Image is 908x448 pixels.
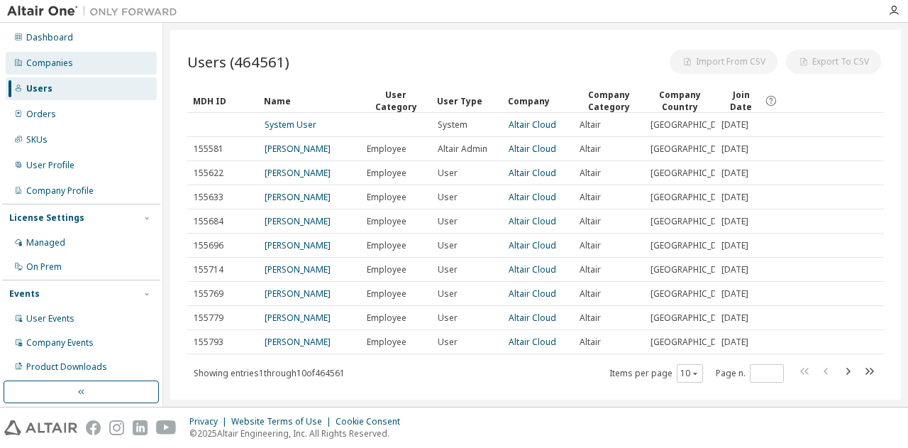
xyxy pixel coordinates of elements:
span: [GEOGRAPHIC_DATA] [650,216,736,227]
span: User [438,312,458,324]
span: Employee [367,216,406,227]
span: Employee [367,337,406,348]
a: [PERSON_NAME] [265,263,331,275]
div: Dashboard [26,32,73,43]
img: Altair One [7,4,184,18]
p: © 2025 Altair Engineering, Inc. All Rights Reserved. [189,427,409,439]
span: 155633 [194,192,223,203]
a: [PERSON_NAME] [265,312,331,324]
span: [GEOGRAPHIC_DATA] [650,119,736,131]
span: Altair [580,168,601,179]
svg: Date when the user was first added or directly signed up. If the user was deleted and later re-ad... [765,94,777,107]
button: 10 [680,368,699,379]
span: Altair [580,312,601,324]
img: linkedin.svg [133,420,148,435]
a: System User [265,119,316,131]
div: User Profile [26,160,74,171]
a: [PERSON_NAME] [265,167,331,179]
span: [DATE] [721,240,748,251]
span: Page n. [716,364,784,383]
span: Employee [367,264,406,275]
span: [DATE] [721,264,748,275]
div: Name [264,89,355,112]
a: Altair Cloud [509,239,556,251]
span: Employee [367,143,406,155]
span: Altair [580,119,601,131]
div: Privacy [189,416,231,427]
span: 155793 [194,337,223,348]
span: [DATE] [721,168,748,179]
img: youtube.svg [156,420,177,435]
span: [DATE] [721,143,748,155]
span: User [438,264,458,275]
a: Altair Cloud [509,215,556,227]
a: [PERSON_NAME] [265,336,331,348]
span: 155581 [194,143,223,155]
span: [GEOGRAPHIC_DATA] [650,337,736,348]
span: Altair [580,143,601,155]
span: Users (464561) [187,52,289,72]
span: Altair [580,216,601,227]
span: [DATE] [721,288,748,300]
span: 155696 [194,240,223,251]
span: [GEOGRAPHIC_DATA] [650,168,736,179]
img: instagram.svg [109,420,124,435]
span: System [438,119,467,131]
div: User Events [26,313,74,324]
span: User [438,337,458,348]
span: 155769 [194,288,223,300]
span: Altair [580,337,601,348]
span: 155714 [194,264,223,275]
div: Product Downloads [26,361,107,373]
span: [GEOGRAPHIC_DATA] [650,264,736,275]
div: User Type [437,89,497,112]
a: [PERSON_NAME] [265,215,331,227]
div: Cookie Consent [336,416,409,427]
span: Employee [367,312,406,324]
span: [DATE] [721,192,748,203]
span: Altair Admin [438,143,487,155]
span: User [438,288,458,300]
img: altair_logo.svg [4,420,77,435]
div: Events [9,288,40,300]
span: [DATE] [721,312,748,324]
span: Employee [367,240,406,251]
a: [PERSON_NAME] [265,191,331,203]
span: Altair [580,264,601,275]
a: Altair Cloud [509,336,556,348]
div: Company Events [26,337,94,349]
a: Altair Cloud [509,119,556,131]
span: Employee [367,288,406,300]
a: Altair Cloud [509,263,556,275]
div: Users [26,83,52,94]
button: Export To CSV [786,50,881,74]
span: [GEOGRAPHIC_DATA] [650,192,736,203]
span: Altair [580,288,601,300]
button: Import From CSV [670,50,777,74]
span: [GEOGRAPHIC_DATA] [650,312,736,324]
div: User Category [366,89,426,113]
span: User [438,216,458,227]
div: MDH ID [193,89,253,112]
div: Company Profile [26,185,94,197]
div: Managed [26,237,65,248]
a: [PERSON_NAME] [265,288,331,300]
div: Companies [26,58,73,69]
span: Altair [580,192,601,203]
a: Altair Cloud [509,191,556,203]
div: Company Country [650,89,709,113]
a: [PERSON_NAME] [265,143,331,155]
span: Altair [580,240,601,251]
div: Orders [26,109,56,120]
a: Altair Cloud [509,167,556,179]
span: Join Date [721,89,761,113]
img: facebook.svg [86,420,101,435]
div: On Prem [26,261,62,273]
div: Website Terms of Use [231,416,336,427]
div: License Settings [9,212,84,224]
a: Altair Cloud [509,143,556,155]
span: [GEOGRAPHIC_DATA] [650,240,736,251]
a: [PERSON_NAME] [265,239,331,251]
div: Company [508,89,567,112]
span: [DATE] [721,216,748,227]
